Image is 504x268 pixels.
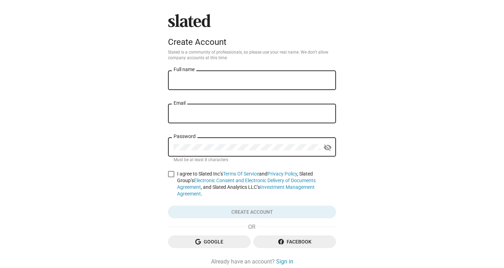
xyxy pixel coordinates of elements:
span: Facebook [259,235,330,248]
div: Already have an account? [168,258,336,265]
a: Sign in [276,258,293,265]
button: Facebook [253,235,336,248]
p: Slated is a community of professionals, so please use your real name. We don’t allow company acco... [168,50,336,61]
div: Create Account [168,37,336,47]
button: Show password [321,140,335,154]
sl-branding: Create Account [168,14,336,50]
span: Google [174,235,245,248]
a: Privacy Policy [267,171,297,177]
span: I agree to Slated Inc’s and , Slated Group’s , and Slated Analytics LLC’s . [177,171,336,197]
a: Terms Of Service [223,171,259,177]
mat-hint: Must be at least 8 characters [174,157,228,163]
button: Google [168,235,251,248]
a: Electronic Consent and Electronic Delivery of Documents Agreement [177,178,316,190]
mat-icon: visibility_off [323,142,332,153]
